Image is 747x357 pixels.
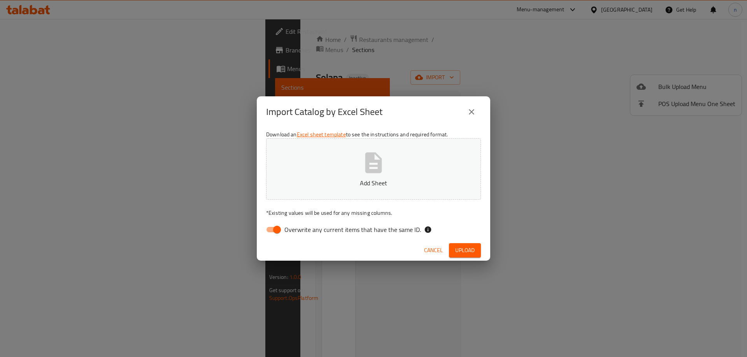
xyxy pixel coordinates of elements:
span: Cancel [424,246,443,255]
button: Cancel [421,243,446,258]
button: close [462,103,481,121]
button: Add Sheet [266,138,481,200]
p: Existing values will be used for any missing columns. [266,209,481,217]
p: Add Sheet [278,178,469,188]
span: Overwrite any current items that have the same ID. [284,225,421,234]
svg: If the overwrite option isn't selected, then the items that match an existing ID will be ignored ... [424,226,432,233]
div: Download an to see the instructions and required format. [257,127,490,240]
h2: Import Catalog by Excel Sheet [266,106,382,118]
button: Upload [449,243,481,258]
span: Upload [455,246,475,255]
a: Excel sheet template [297,129,346,139]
